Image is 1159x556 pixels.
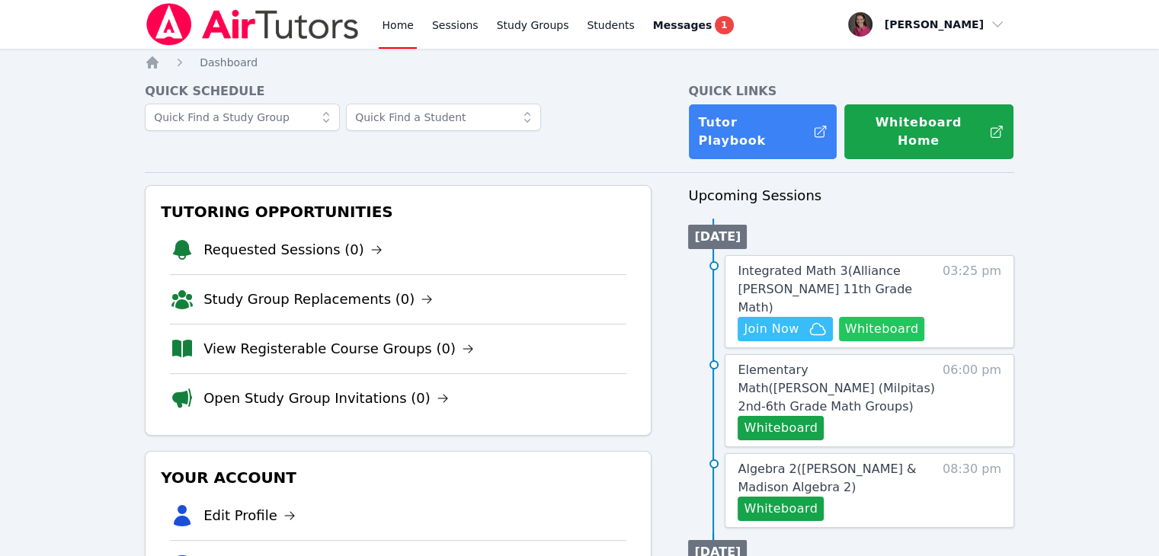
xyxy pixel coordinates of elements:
button: Join Now [738,317,832,341]
a: Elementary Math([PERSON_NAME] (Milpitas) 2nd-6th Grade Math Groups) [738,361,935,416]
button: Whiteboard [738,416,824,440]
a: View Registerable Course Groups (0) [203,338,474,359]
a: Edit Profile [203,505,296,526]
h3: Upcoming Sessions [688,185,1014,206]
span: Messages [653,18,712,33]
span: 06:00 pm [943,361,1001,440]
button: Whiteboard Home [844,104,1014,160]
span: Integrated Math 3 ( Alliance [PERSON_NAME] 11th Grade Math ) [738,264,912,315]
span: Elementary Math ( [PERSON_NAME] (Milpitas) 2nd-6th Grade Math Groups ) [738,363,934,414]
span: 1 [715,16,733,34]
h4: Quick Links [688,82,1014,101]
a: Integrated Math 3(Alliance [PERSON_NAME] 11th Grade Math) [738,262,935,317]
h3: Your Account [158,464,639,491]
a: Open Study Group Invitations (0) [203,388,449,409]
button: Whiteboard [738,497,824,521]
h4: Quick Schedule [145,82,652,101]
a: Dashboard [200,55,258,70]
li: [DATE] [688,225,747,249]
h3: Tutoring Opportunities [158,198,639,225]
span: 08:30 pm [943,460,1001,521]
span: 03:25 pm [943,262,1001,341]
input: Quick Find a Study Group [145,104,340,131]
span: Dashboard [200,56,258,69]
a: Study Group Replacements (0) [203,289,433,310]
span: Join Now [744,320,799,338]
span: Algebra 2 ( [PERSON_NAME] & Madison Algebra 2 ) [738,462,916,494]
a: Tutor Playbook [688,104,837,160]
a: Requested Sessions (0) [203,239,383,260]
nav: Breadcrumb [145,55,1014,70]
input: Quick Find a Student [346,104,541,131]
a: Algebra 2([PERSON_NAME] & Madison Algebra 2) [738,460,935,497]
button: Whiteboard [839,317,925,341]
img: Air Tutors [145,3,360,46]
